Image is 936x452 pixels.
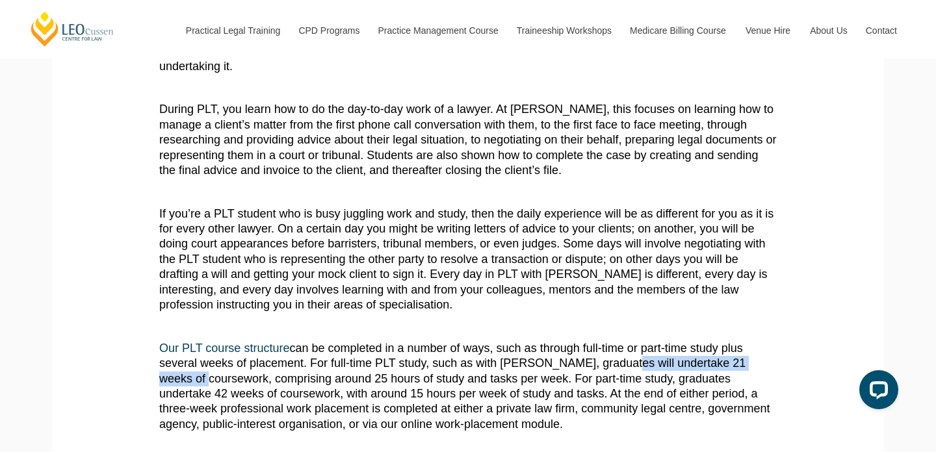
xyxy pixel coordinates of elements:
a: Traineeship Workshops [507,3,620,58]
a: Contact [856,3,907,58]
a: CPD Programs [289,3,368,58]
p: If you’re a PLT student who is busy juggling work and study, then the daily experience will be as... [159,207,777,313]
iframe: LiveChat chat widget [849,365,903,420]
a: Practice Management Course [369,3,507,58]
p: During PLT, you learn how to do the day-to-day work of a lawyer. At [PERSON_NAME], this focuses o... [159,102,777,178]
a: [PERSON_NAME] Centre for Law [29,10,116,47]
a: Practical Legal Training [176,3,289,58]
a: Our PLT course structure [159,342,289,355]
a: About Us [800,3,856,58]
a: Venue Hire [736,3,800,58]
p: can be completed in a number of ways, such as through full-time or part-time study plus several w... [159,341,777,432]
a: Medicare Billing Course [620,3,736,58]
